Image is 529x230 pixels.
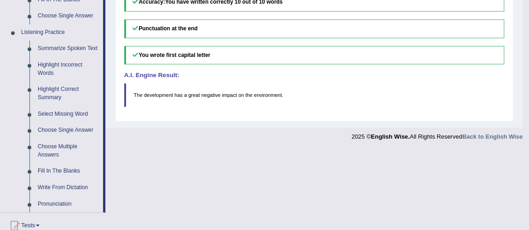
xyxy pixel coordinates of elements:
[222,92,237,98] span: impact
[184,92,187,98] span: a
[34,40,103,57] a: Summarize Spoken Text
[124,72,505,79] h4: A.I. Engine Result:
[351,128,523,141] div: 2025 © All Rights Reserved
[134,92,143,98] span: The
[34,57,103,81] a: Highlight Incorrect Words
[174,92,183,98] span: has
[144,92,173,98] span: development
[245,92,252,98] span: the
[124,46,505,65] h5: You wrote first capital letter
[254,92,282,98] span: environment
[17,24,103,41] a: Listening Practice
[188,92,200,98] span: great
[124,83,505,107] blockquote: .
[34,8,103,24] a: Choose Single Answer
[238,92,244,98] span: on
[34,81,103,106] a: Highlight Correct Summary
[34,139,103,163] a: Choose Multiple Answers
[462,133,523,140] a: Back to English Wise
[124,19,505,38] h5: Punctuation at the end
[34,180,103,196] a: Write From Dictation
[34,163,103,180] a: Fill In The Blanks
[34,122,103,139] a: Choose Single Answer
[34,196,103,213] a: Pronunciation
[34,106,103,123] a: Select Missing Word
[201,92,221,98] span: negative
[371,133,409,140] strong: English Wise.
